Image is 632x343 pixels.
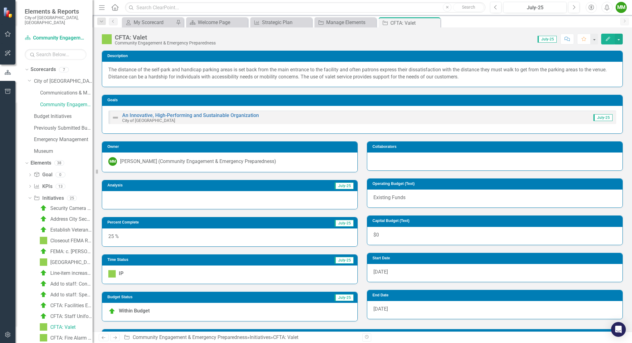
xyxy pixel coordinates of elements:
img: C [40,248,47,255]
h3: Start Date [372,256,619,260]
img: IP [40,237,47,244]
div: 38 [54,161,64,166]
span: $0 [373,232,379,238]
div: CFTA: Fire Alarm System [50,335,93,341]
div: 25 % [102,228,357,246]
img: C [40,291,47,298]
a: [GEOGRAPHIC_DATA] Rebranding & ADA Compliant Website [38,257,93,267]
img: C [40,302,47,309]
a: KPIs [34,183,52,190]
div: MM [108,157,117,166]
a: Address City Security Cameras (MT) [38,214,93,224]
a: Establish Veteran Committee [38,225,93,235]
button: MM [616,2,627,13]
img: Not Defined [112,114,119,121]
span: Elements & Reports [25,8,86,15]
img: IP [108,270,116,278]
a: Line-item increase: Repair & Maintenance Security Measurse [38,268,93,278]
div: Strategic Plan [262,19,310,26]
div: Line-item increase: Repair & Maintenance Security Measurse [50,270,93,276]
div: Welcome Page [198,19,246,26]
div: CFTA: Valet [50,324,76,330]
div: 0 [56,172,65,178]
span: Within Budget [119,308,150,314]
img: IP [40,323,47,331]
div: CFTA: Valet [390,19,439,27]
div: CFTA: Staff Uniform/Work Improvements [50,314,93,319]
div: FEMA: c. [PERSON_NAME]: Closeout [50,249,93,254]
h3: Time Status [107,258,235,262]
img: IP [40,334,47,341]
div: 7 [59,67,69,72]
a: FEMA: c. [PERSON_NAME]: Closeout [38,246,93,256]
a: Initiatives [34,195,64,202]
img: IP [40,258,47,266]
a: CFTA: Facilities Equipment Replacement [38,300,93,310]
img: C [40,280,47,287]
a: Scorecards [31,66,56,73]
a: Community Engagement & Emergency Preparedness [25,35,86,42]
div: Manage Elements [326,19,375,26]
div: Open Intercom Messenger [611,322,626,337]
div: Add to staff: Special Events Administrator [50,292,93,298]
img: C [40,269,47,277]
a: CFTA: Valet [38,322,76,332]
div: [PERSON_NAME] (Community Engagement & Emergency Preparedness) [120,158,276,165]
h3: Goals [107,98,619,102]
span: July-25 [335,182,354,189]
span: The distance of the self-park and handicap parking areas is set back from the main entrance to th... [108,67,607,80]
span: July-25 [593,114,613,121]
img: C [40,312,47,320]
div: CFTA: Valet [273,334,298,340]
img: ClearPoint Strategy [3,7,14,18]
img: C [40,215,47,223]
a: Museum [34,148,93,155]
a: An Innovative, High-Performing and Sustainable Organization [122,112,259,118]
span: July-25 [335,257,354,264]
span: IP [119,270,123,276]
div: 13 [56,184,65,189]
a: Welcome Page [188,19,246,26]
div: 25 [67,195,77,201]
h3: Budget Status [107,295,246,299]
a: City of [GEOGRAPHIC_DATA] [34,78,93,85]
a: CFTA: Fire Alarm System [38,333,93,343]
a: Goal [34,171,52,178]
a: Community Engagement & Emergency Preparedness [133,334,247,340]
h3: Owner [107,145,354,149]
a: Manage Elements [316,19,375,26]
div: July-25 [505,4,564,11]
div: My Scorecard [134,19,174,26]
img: C [40,204,47,212]
span: Search [462,5,475,10]
a: Add to staff: Concession Lead [38,279,93,289]
a: Initiatives [250,334,271,340]
div: Community Engagement & Emergency Preparedness [115,41,216,45]
div: Security Camera Replacement Program [50,206,93,211]
span: July-25 [335,294,354,301]
a: Add to staff: Special Events Administrator [38,290,93,299]
img: C [40,226,47,233]
a: Community Engagement & Emergency Preparedness [40,101,93,108]
small: City of [GEOGRAPHIC_DATA] [122,118,175,123]
a: Previously Submitted Budget Initiatives [34,125,93,132]
img: IP [102,34,112,44]
h3: Operating Budget (Text) [372,182,619,186]
a: Strategic Plan [252,19,310,26]
div: [GEOGRAPHIC_DATA] Rebranding & ADA Compliant Website [50,260,93,265]
a: Emergency Management [34,136,93,143]
span: [DATE] [373,269,388,275]
img: Within Budget [108,307,116,315]
span: July-25 [538,36,557,43]
input: Search Below... [25,49,86,60]
div: Establish Veteran Committee [50,227,93,233]
a: Communications & Marketing [40,90,93,97]
h3: End Date [372,293,619,297]
h3: Percent Complete [107,220,259,224]
h3: Capital Budget (Text) [372,219,619,223]
div: » » [124,334,358,341]
div: CFTA: Facilities Equipment Replacement [50,303,93,308]
a: Budget Initiatives [34,113,93,120]
div: Address City Security Cameras (MT) [50,216,93,222]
